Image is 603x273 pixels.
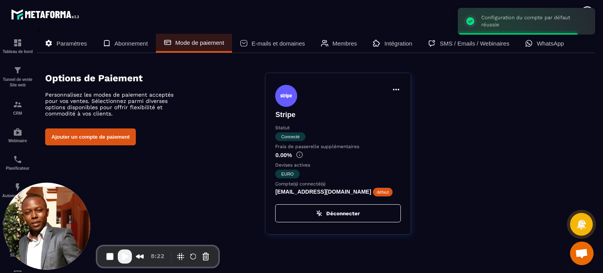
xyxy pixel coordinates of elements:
button: Déconnecter [275,204,401,222]
span: Connecté [275,132,307,141]
img: info-gr.5499bf25.svg [298,151,305,158]
p: WhatsApp [568,40,598,47]
h4: Options de Paiement [45,73,265,84]
p: Paramètres [57,40,90,47]
span: euro [275,170,299,179]
p: CRM [2,111,33,115]
a: formationformationCRM [2,94,33,121]
p: Tableau de bord [2,49,33,54]
div: > [37,26,595,246]
div: Ouvrir le chat [570,242,594,265]
a: formationformationTableau de bord [2,32,33,60]
a: schedulerschedulerPlanificateur [2,149,33,176]
img: scheduler [13,155,22,164]
p: Membres [350,40,377,47]
a: formationformationTunnel de vente Site web [2,60,33,94]
p: Espace membre [2,221,33,225]
button: Ajouter un compte de paiement [45,128,141,145]
p: Frais de passerelle supplémentaires [275,144,401,149]
img: automations [13,182,22,192]
p: Intégration [404,40,436,47]
p: Abonnement [117,40,154,47]
a: automationsautomationsEspace membre [2,204,33,231]
p: Statut [275,125,401,130]
img: formation [13,66,22,75]
img: zap-off.84e09383.svg [316,210,322,216]
p: Devises actives [275,162,401,168]
img: logo [11,7,82,22]
p: Automatisations [2,194,33,198]
a: social-networksocial-networkRéseaux Sociaux [2,231,33,263]
img: automations [13,127,22,137]
img: stripe.9bed737a.svg [275,85,297,107]
p: Tunnel de vente Site web [2,77,33,88]
a: automationsautomationsWebinaire [2,121,33,149]
p: Personnalisez les modes de paiement acceptés pour vos ventes. Sélectionnez parmi diverses options... [45,92,183,117]
img: formation [13,100,22,109]
p: Mode de paiement [181,39,235,46]
p: SMS / Emails / Webinaires [463,40,541,47]
p: Réseaux Sociaux [2,249,33,257]
span: défaut [370,188,392,197]
p: Stripe [275,111,401,119]
p: 0.00% [275,151,401,158]
p: Webinaire [2,139,33,143]
p: Planificateur [2,166,33,170]
p: E-mails et domaines [263,40,323,47]
p: Compte(s) connecté(s) [275,181,401,187]
p: [EMAIL_ADDRESS][DOMAIN_NAME] [275,189,401,196]
a: automationsautomationsAutomatisations [2,176,33,204]
img: formation [13,38,22,48]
